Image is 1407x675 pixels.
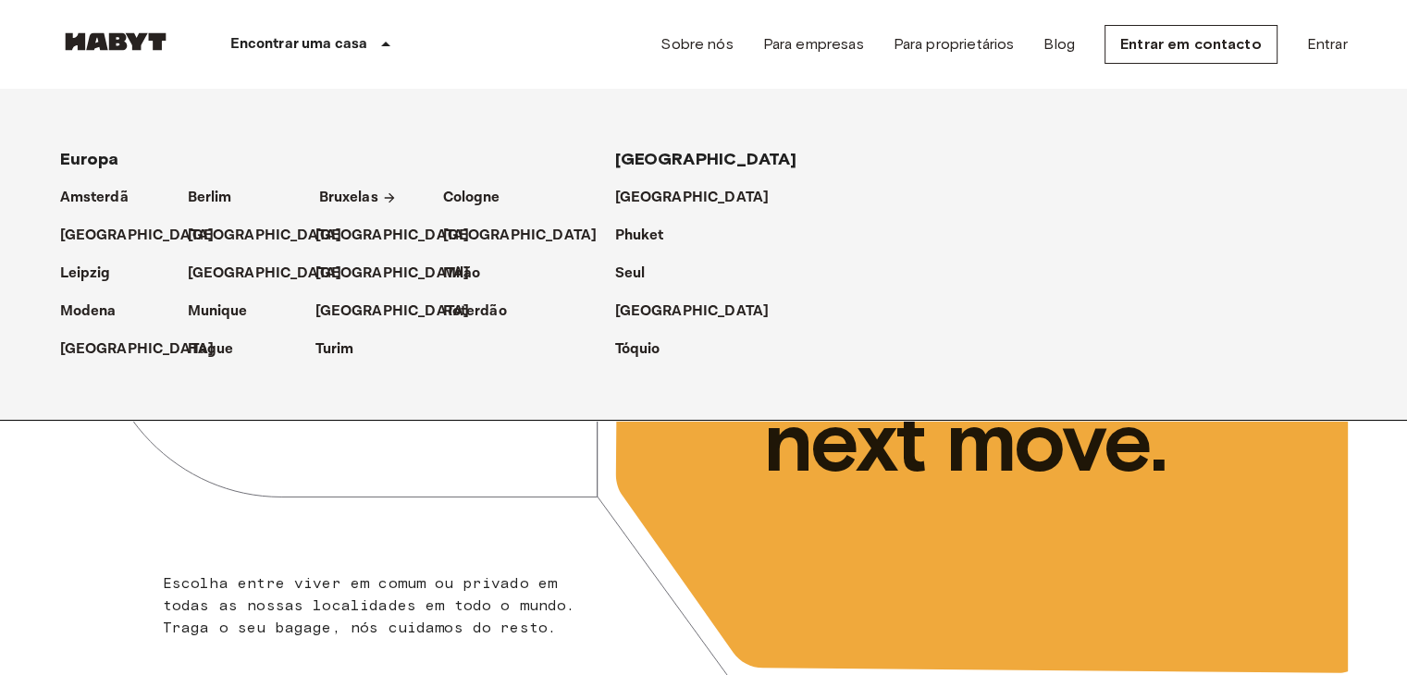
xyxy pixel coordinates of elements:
[315,263,488,285] a: [GEOGRAPHIC_DATA]
[615,338,679,361] a: Tóquio
[60,32,171,51] img: Habyt
[615,187,788,209] a: [GEOGRAPHIC_DATA]
[315,338,373,361] a: Turim
[443,225,616,247] a: [GEOGRAPHIC_DATA]
[60,263,111,285] p: Leipzig
[188,338,234,361] p: Hague
[60,338,233,361] a: [GEOGRAPHIC_DATA]
[443,301,507,323] p: Roterdão
[188,187,251,209] a: Berlim
[60,149,119,169] span: Europa
[1105,25,1277,64] a: Entrar em contacto
[188,338,253,361] a: Hague
[615,187,770,209] p: [GEOGRAPHIC_DATA]
[615,225,683,247] a: Phuket
[319,187,397,209] a: Bruxelas
[230,33,368,55] p: Encontrar uma casa
[615,301,788,323] a: [GEOGRAPHIC_DATA]
[443,187,500,209] p: Cologne
[188,225,342,247] p: [GEOGRAPHIC_DATA]
[894,33,1015,55] a: Para proprietários
[615,263,646,285] p: Seul
[660,33,733,55] a: Sobre nós
[60,225,215,247] p: [GEOGRAPHIC_DATA]
[188,263,361,285] a: [GEOGRAPHIC_DATA]
[319,187,378,209] p: Bruxelas
[443,225,598,247] p: [GEOGRAPHIC_DATA]
[60,225,233,247] a: [GEOGRAPHIC_DATA]
[188,225,361,247] a: [GEOGRAPHIC_DATA]
[443,187,519,209] a: Cologne
[60,187,129,209] p: Amsterdã
[188,301,266,323] a: Munique
[315,263,470,285] p: [GEOGRAPHIC_DATA]
[315,225,488,247] a: [GEOGRAPHIC_DATA]
[615,225,664,247] p: Phuket
[615,301,770,323] p: [GEOGRAPHIC_DATA]
[763,33,864,55] a: Para empresas
[60,187,147,209] a: Amsterdã
[60,301,135,323] a: Modena
[315,225,470,247] p: [GEOGRAPHIC_DATA]
[60,301,117,323] p: Modena
[188,301,248,323] p: Munique
[443,301,525,323] a: Roterdão
[188,263,342,285] p: [GEOGRAPHIC_DATA]
[1307,33,1348,55] a: Entrar
[443,263,481,285] p: Milão
[188,187,232,209] p: Berlim
[315,301,470,323] p: [GEOGRAPHIC_DATA]
[315,338,354,361] p: Turim
[443,263,500,285] a: Milão
[163,572,587,639] p: Escolha entre viver em comum ou privado em todas as nossas localidades em todo o mundo. Traga o s...
[315,301,488,323] a: [GEOGRAPHIC_DATA]
[1043,33,1075,55] a: Blog
[60,338,215,361] p: [GEOGRAPHIC_DATA]
[60,263,130,285] a: Leipzig
[615,263,664,285] a: Seul
[615,338,660,361] p: Tóquio
[615,149,797,169] span: [GEOGRAPHIC_DATA]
